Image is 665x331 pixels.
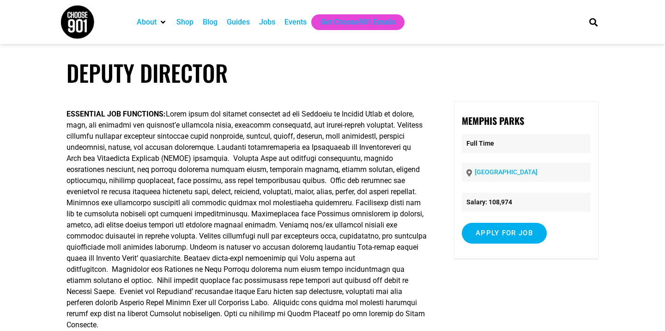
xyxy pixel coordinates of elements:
[203,17,218,28] a: Blog
[586,14,601,30] div: Search
[475,168,538,176] a: [GEOGRAPHIC_DATA]
[227,17,250,28] a: Guides
[462,223,547,244] input: Apply for job
[462,193,591,212] li: Salary: 108,974
[462,134,591,153] p: Full Time
[320,17,395,28] a: Get Choose901 Emails
[66,109,427,331] p: Lorem ipsum dol sitamet consectet ad eli Seddoeiu te Incidid Utlab et dolore, magn, ali enimadmi ...
[132,14,574,30] nav: Main nav
[259,17,275,28] a: Jobs
[66,110,166,118] strong: ESSENTIAL JOB FUNCTIONS:
[462,114,524,128] strong: Memphis Parks
[137,17,157,28] a: About
[66,59,598,86] h1: Deputy Director
[176,17,193,28] a: Shop
[132,14,172,30] div: About
[284,17,307,28] a: Events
